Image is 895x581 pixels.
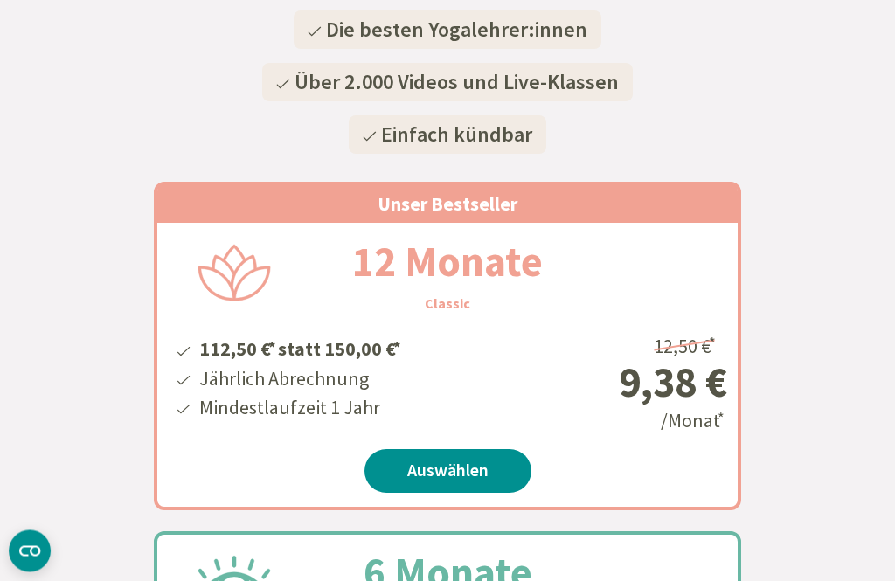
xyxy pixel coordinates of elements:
[517,362,727,404] div: 9,38 €
[197,332,403,364] li: 112,50 € statt 150,00 €
[9,530,51,572] button: CMP-Widget öffnen
[197,394,403,423] li: Mindestlaufzeit 1 Jahr
[378,192,517,217] span: Unser Bestseller
[295,69,619,96] span: Über 2.000 Videos und Live-Klassen
[364,450,531,494] a: Auswählen
[517,329,727,436] div: /Monat
[654,335,718,359] span: 12,50 €
[197,365,403,394] li: Jährlich Abrechnung
[381,121,532,149] span: Einfach kündbar
[326,17,587,44] span: Die besten Yogalehrer:innen
[425,294,470,315] h3: Classic
[310,231,585,294] h2: 12 Monate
